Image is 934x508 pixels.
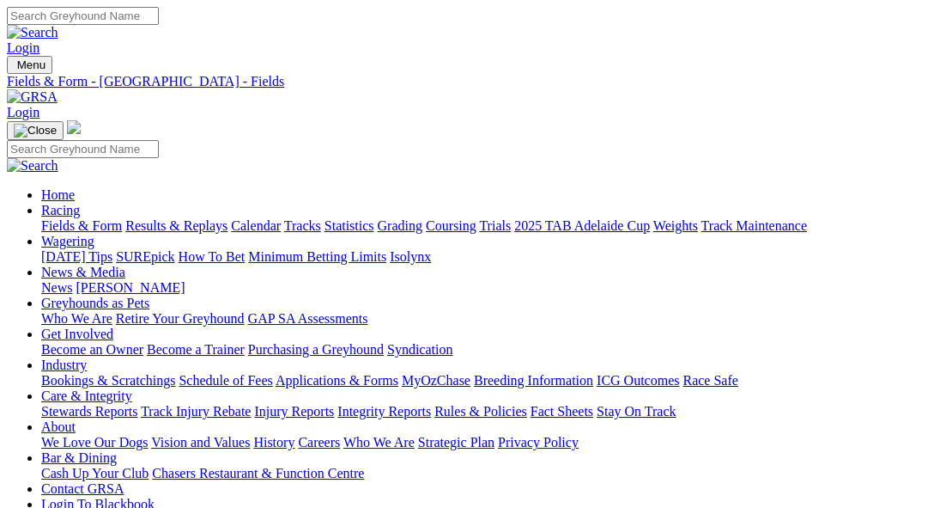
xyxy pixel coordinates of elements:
[479,218,511,233] a: Trials
[41,203,80,217] a: Racing
[41,404,137,419] a: Stewards Reports
[179,373,272,388] a: Schedule of Fees
[41,311,927,327] div: Greyhounds as Pets
[426,218,476,233] a: Coursing
[7,74,927,89] a: Fields & Form - [GEOGRAPHIC_DATA] - Fields
[141,404,251,419] a: Track Injury Rebate
[125,218,227,233] a: Results & Replays
[402,373,470,388] a: MyOzChase
[418,435,494,450] a: Strategic Plan
[7,121,64,140] button: Toggle navigation
[76,280,185,295] a: [PERSON_NAME]
[151,435,250,450] a: Vision and Values
[378,218,422,233] a: Grading
[7,40,39,55] a: Login
[498,435,579,450] a: Privacy Policy
[17,58,45,71] span: Menu
[254,404,334,419] a: Injury Reports
[41,327,113,341] a: Get Involved
[152,466,364,480] a: Chasers Restaurant & Function Centre
[41,296,149,310] a: Greyhounds as Pets
[116,249,174,264] a: SUREpick
[276,373,398,388] a: Applications & Forms
[147,342,245,357] a: Become a Trainer
[387,342,452,357] a: Syndication
[514,218,650,233] a: 2025 TAB Adelaide Cup
[41,249,927,265] div: Wagering
[597,404,676,419] a: Stay On Track
[597,373,679,388] a: ICG Outcomes
[337,404,431,419] a: Integrity Reports
[41,389,132,403] a: Care & Integrity
[41,373,175,388] a: Bookings & Scratchings
[41,373,927,389] div: Industry
[531,404,593,419] a: Fact Sheets
[116,311,245,326] a: Retire Your Greyhound
[41,466,149,480] a: Cash Up Your Club
[701,218,807,233] a: Track Maintenance
[41,265,125,279] a: News & Media
[41,342,143,357] a: Become an Owner
[434,404,527,419] a: Rules & Policies
[41,450,117,465] a: Bar & Dining
[231,218,281,233] a: Calendar
[41,435,148,450] a: We Love Our Dogs
[41,435,927,450] div: About
[41,249,112,264] a: [DATE] Tips
[7,140,159,158] input: Search
[67,120,81,134] img: logo-grsa-white.png
[41,218,927,234] div: Racing
[41,481,124,496] a: Contact GRSA
[41,280,72,295] a: News
[7,56,52,74] button: Toggle navigation
[41,280,927,296] div: News & Media
[179,249,246,264] a: How To Bet
[41,466,927,481] div: Bar & Dining
[324,218,374,233] a: Statistics
[14,124,57,138] img: Close
[41,311,112,326] a: Who We Are
[41,234,94,248] a: Wagering
[41,419,76,434] a: About
[343,435,415,450] a: Who We Are
[653,218,698,233] a: Weights
[41,187,75,202] a: Home
[248,249,386,264] a: Minimum Betting Limits
[284,218,321,233] a: Tracks
[41,404,927,419] div: Care & Integrity
[248,311,368,326] a: GAP SA Assessments
[253,435,294,450] a: History
[7,25,58,40] img: Search
[41,218,122,233] a: Fields & Form
[7,105,39,119] a: Login
[474,373,593,388] a: Breeding Information
[682,373,737,388] a: Race Safe
[41,358,87,372] a: Industry
[298,435,340,450] a: Careers
[7,158,58,174] img: Search
[390,249,431,264] a: Isolynx
[7,7,159,25] input: Search
[7,89,58,105] img: GRSA
[248,342,384,357] a: Purchasing a Greyhound
[41,342,927,358] div: Get Involved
